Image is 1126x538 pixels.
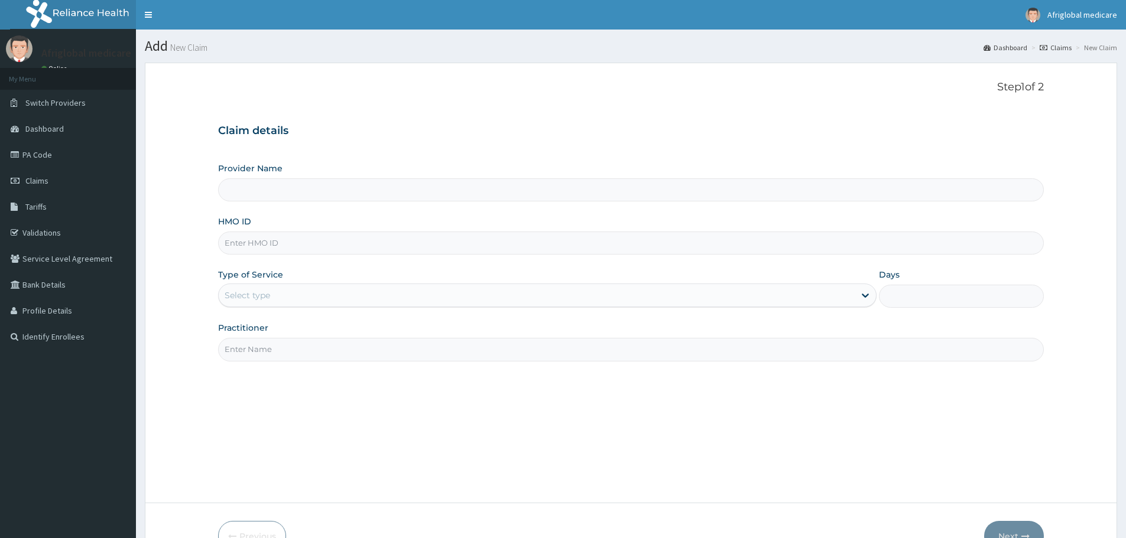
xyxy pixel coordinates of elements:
[41,64,70,73] a: Online
[25,97,86,108] span: Switch Providers
[6,35,33,62] img: User Image
[41,48,131,58] p: Afriglobal medicare
[25,201,47,212] span: Tariffs
[218,338,1044,361] input: Enter Name
[984,43,1027,53] a: Dashboard
[1040,43,1072,53] a: Claims
[25,175,48,186] span: Claims
[218,162,283,174] label: Provider Name
[145,38,1117,54] h1: Add
[218,269,283,281] label: Type of Service
[225,289,270,301] div: Select type
[1047,9,1117,20] span: Afriglobal medicare
[218,216,251,227] label: HMO ID
[1026,8,1040,22] img: User Image
[168,43,207,52] small: New Claim
[218,322,268,334] label: Practitioner
[218,125,1044,138] h3: Claim details
[218,81,1044,94] p: Step 1 of 2
[1073,43,1117,53] li: New Claim
[25,123,64,134] span: Dashboard
[879,269,900,281] label: Days
[218,231,1044,255] input: Enter HMO ID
